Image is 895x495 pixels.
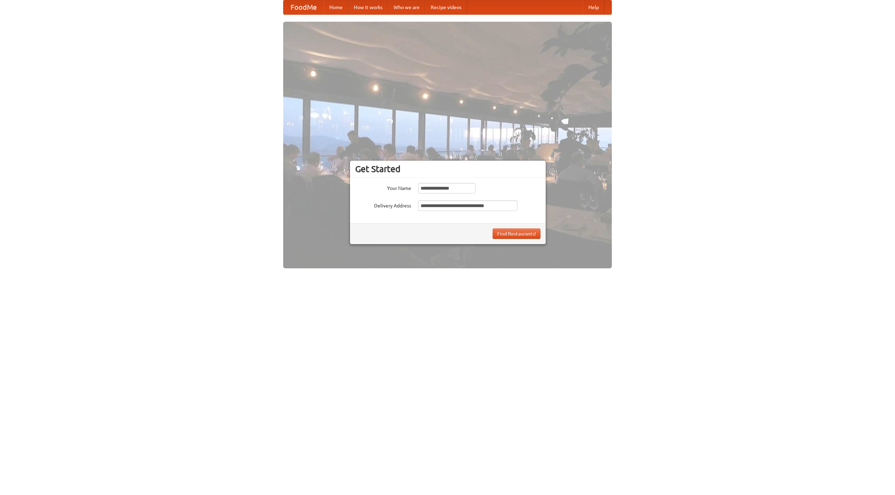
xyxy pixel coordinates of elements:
h3: Get Started [355,164,540,174]
button: Find Restaurants! [493,228,540,239]
a: Who we are [388,0,425,14]
a: FoodMe [284,0,324,14]
label: Your Name [355,183,411,192]
a: Recipe videos [425,0,467,14]
a: How it works [348,0,388,14]
a: Help [583,0,604,14]
a: Home [324,0,348,14]
label: Delivery Address [355,200,411,209]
